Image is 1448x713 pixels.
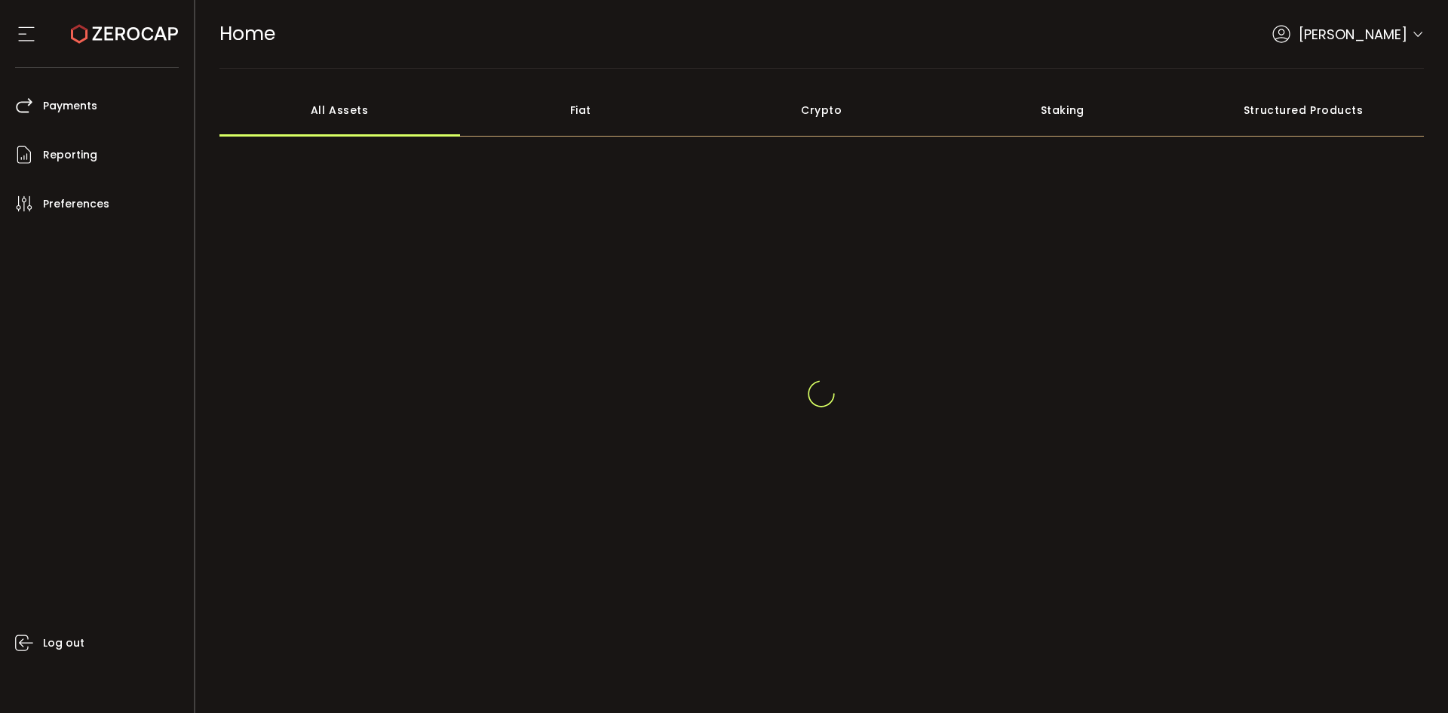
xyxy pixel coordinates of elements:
[43,193,109,215] span: Preferences
[43,144,97,166] span: Reporting
[1299,24,1407,45] span: [PERSON_NAME]
[460,84,701,137] div: Fiat
[219,84,461,137] div: All Assets
[942,84,1183,137] div: Staking
[219,20,275,47] span: Home
[43,632,84,654] span: Log out
[1183,84,1425,137] div: Structured Products
[701,84,943,137] div: Crypto
[43,95,97,117] span: Payments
